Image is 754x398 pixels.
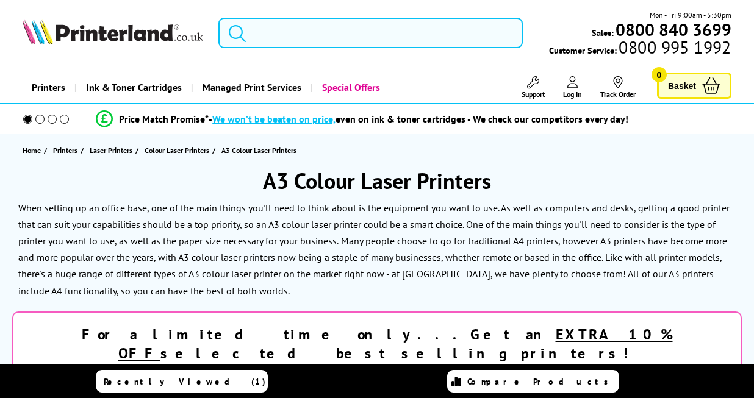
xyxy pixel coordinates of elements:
a: Managed Print Services [191,72,311,103]
span: Price Match Promise* [119,113,209,125]
b: 0800 840 3699 [616,18,731,41]
span: 0800 995 1992 [617,41,731,53]
a: Colour Laser Printers [145,144,212,157]
a: Printers [53,144,81,157]
a: Special Offers [311,72,389,103]
div: - even on ink & toner cartridges - We check our competitors every day! [209,113,628,125]
a: Printers [23,72,74,103]
a: Home [23,144,44,157]
span: Compare Products [467,376,615,387]
span: Mon - Fri 9:00am - 5:30pm [650,9,731,21]
a: Basket 0 [657,73,731,99]
span: 0 [652,67,667,82]
h1: A3 Colour Laser Printers [12,166,742,195]
span: Printers [53,144,77,157]
a: Support [522,76,545,99]
span: Sales: [592,27,614,38]
a: Laser Printers [90,144,135,157]
a: 0800 840 3699 [614,24,731,35]
span: Ink & Toner Cartridges [86,72,182,103]
strong: For a limited time only...Get an selected best selling printers! [82,325,673,363]
span: Customer Service: [549,41,731,56]
a: Recently Viewed (1) [96,370,268,393]
p: When setting up an office base, one of the main things you'll need to think about is the equipmen... [18,202,730,247]
span: Laser Printers [90,144,132,157]
a: Printerland Logo [23,19,203,47]
span: Recently Viewed (1) [104,376,266,387]
span: Basket [668,77,696,94]
a: Log In [563,76,582,99]
a: Track Order [600,76,636,99]
span: Support [522,90,545,99]
a: Ink & Toner Cartridges [74,72,191,103]
p: Many people choose to go for traditional A4 printers, however A3 printers have become more and mo... [18,235,727,297]
span: Log In [563,90,582,99]
u: EXTRA 10% OFF [118,325,673,363]
span: Colour Laser Printers [145,144,209,157]
span: A3 Colour Laser Printers [221,146,296,155]
li: modal_Promise [6,108,718,130]
img: Printerland Logo [23,19,203,44]
a: Compare Products [447,370,619,393]
span: We won’t be beaten on price, [212,113,336,125]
